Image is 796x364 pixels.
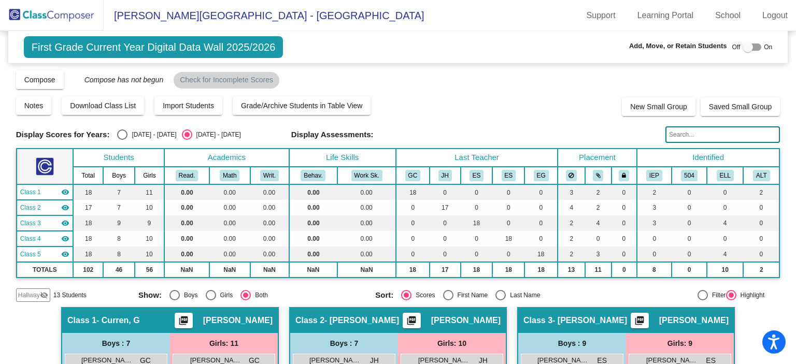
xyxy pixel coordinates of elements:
td: 2 [558,231,585,246]
th: Academics [164,149,289,167]
button: Writ. [260,170,279,181]
td: 17 [430,200,461,215]
td: 8 [637,262,672,278]
th: Individualized Education Plan [637,167,672,184]
div: Boys : 9 [518,333,626,354]
td: 3 [637,215,672,231]
input: Search... [665,126,780,143]
td: 0 [612,215,637,231]
td: 0.00 [250,215,289,231]
button: Print Students Details [631,313,649,328]
span: - Curren, G [96,315,140,326]
td: 0 [492,246,524,262]
td: 0 [461,246,493,262]
td: 0 [430,184,461,200]
td: 0.00 [209,231,250,246]
td: 0.00 [164,246,209,262]
td: 0.00 [289,231,338,246]
button: Behav. [301,170,325,181]
td: NaN [209,262,250,278]
td: 18 [73,231,103,246]
td: 56 [135,262,164,278]
button: Math [220,170,239,181]
td: 4 [558,200,585,215]
td: Jenna Hucka - Hucka [17,200,73,215]
div: First Name [453,290,488,300]
td: Emily Sonderman - Sonderman [17,231,73,246]
div: Filter [708,290,726,300]
td: 17 [73,200,103,215]
button: Saved Small Group [701,97,780,116]
td: Emily Schwery - Schwery [17,215,73,231]
div: Girls: 9 [626,333,734,354]
td: 0 [743,215,779,231]
td: 0 [743,200,779,215]
td: 18 [73,246,103,262]
td: 0.00 [337,200,396,215]
td: 0 [492,200,524,215]
button: New Small Group [622,97,695,116]
td: 18 [396,184,430,200]
span: Grade/Archive Students in Table View [241,101,363,110]
td: Erin Gaul - Gaul [17,246,73,262]
td: 0 [672,231,707,246]
td: 4 [707,215,743,231]
td: 0.00 [209,200,250,215]
td: 0 [461,231,493,246]
span: Class 1 [20,187,41,197]
td: 0 [492,215,524,231]
td: 0 [707,200,743,215]
td: 0 [672,184,707,200]
button: JH [438,170,452,181]
td: 0.00 [209,246,250,262]
span: Compose [24,76,55,84]
td: NaN [289,262,338,278]
button: ES [502,170,516,181]
span: Download Class List [70,101,136,110]
div: Boys [180,290,198,300]
button: Compose [16,70,64,89]
span: First Grade Current Year Digital Data Wall 2025/2026 [24,36,283,58]
a: Logout [754,7,796,24]
mat-icon: visibility [61,235,69,243]
td: 0 [396,200,430,215]
div: Girls [216,290,233,300]
td: 0 [612,184,637,200]
td: 0 [612,262,637,278]
td: 3 [637,200,672,215]
td: 10 [707,262,743,278]
td: 0.00 [209,184,250,200]
td: 0.00 [164,215,209,231]
span: 13 Students [53,290,87,300]
td: 7 [103,184,134,200]
a: School [707,7,749,24]
span: Show: [138,290,162,300]
div: [DATE] - [DATE] [127,130,176,139]
th: Keep with teacher [612,167,637,184]
span: Class 3 [20,219,41,228]
button: Print Students Details [403,313,421,328]
td: 2 [743,184,779,200]
span: Class 1 [67,315,96,326]
a: Support [578,7,624,24]
button: ES [470,170,484,181]
button: Read. [176,170,198,181]
td: 0.00 [209,215,250,231]
th: Erin Gaul [524,167,558,184]
td: 0.00 [164,231,209,246]
span: [PERSON_NAME] [431,315,501,326]
span: Notes [24,101,44,110]
td: 0 [612,246,637,262]
td: 0 [396,231,430,246]
td: 18 [396,262,430,278]
td: 11 [585,262,612,278]
mat-icon: picture_as_pdf [633,315,646,330]
td: 46 [103,262,134,278]
td: 0.00 [289,246,338,262]
th: Keep away students [558,167,585,184]
span: New Small Group [630,103,687,111]
td: 0 [524,231,558,246]
td: 0 [461,200,493,215]
td: 10 [135,246,164,262]
th: Grace Curren [396,167,430,184]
